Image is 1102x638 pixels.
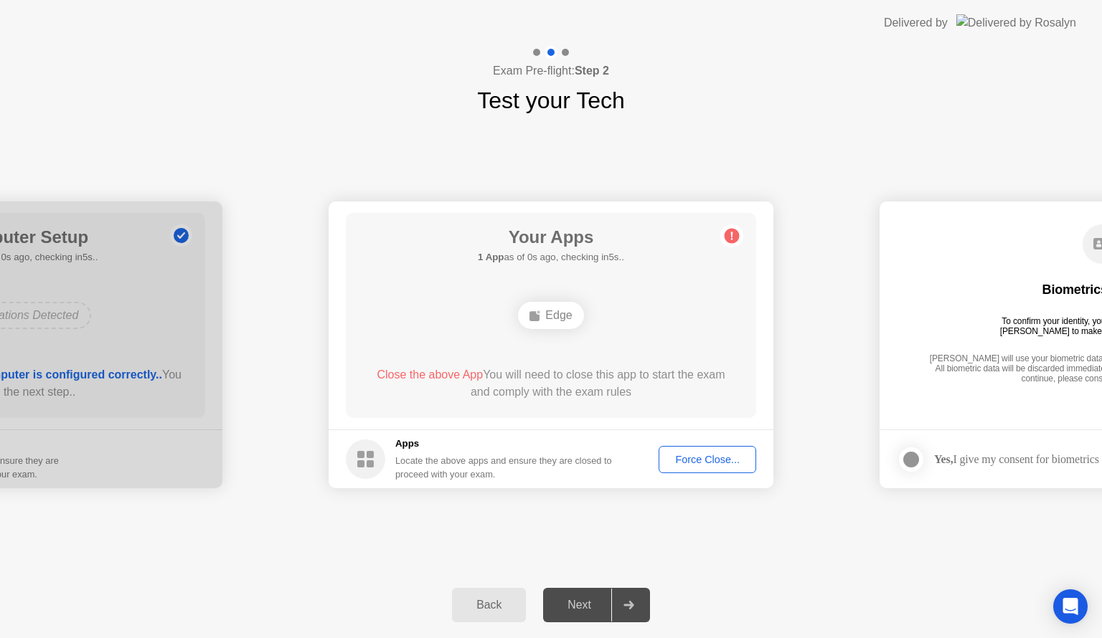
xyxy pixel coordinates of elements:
[367,366,736,401] div: You will need to close this app to start the exam and comply with the exam rules
[934,453,953,465] strong: Yes,
[395,437,613,451] h5: Apps
[452,588,526,622] button: Back
[493,62,609,80] h4: Exam Pre-flight:
[543,588,650,622] button: Next
[1053,589,1088,624] div: Open Intercom Messenger
[478,224,624,250] h1: Your Apps
[377,368,483,381] span: Close the above App
[884,14,948,32] div: Delivered by
[575,65,609,77] b: Step 2
[518,302,583,329] div: Edge
[478,250,624,265] h5: as of 0s ago, checking in5s..
[659,446,756,473] button: Force Close...
[478,252,504,262] b: 1 App
[547,599,611,611] div: Next
[477,83,625,118] h1: Test your Tech
[395,454,613,481] div: Locate the above apps and ensure they are closed to proceed with your exam.
[664,454,751,465] div: Force Close...
[956,14,1076,31] img: Delivered by Rosalyn
[456,599,522,611] div: Back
